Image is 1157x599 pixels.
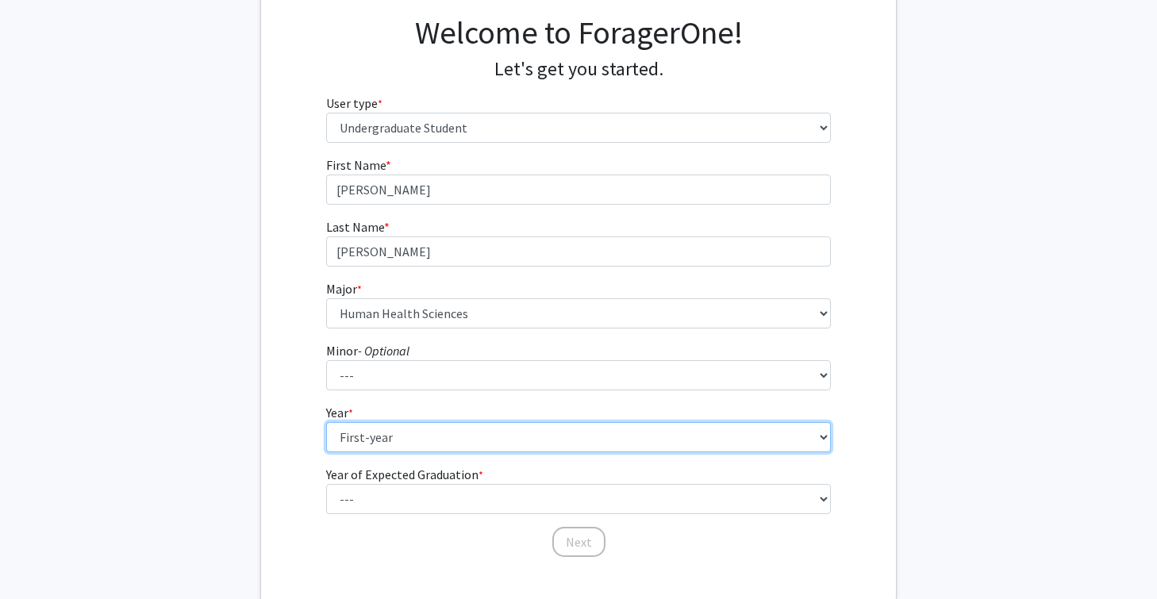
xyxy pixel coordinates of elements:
label: Minor [326,341,409,360]
label: Major [326,279,362,298]
label: Year [326,403,353,422]
label: Year of Expected Graduation [326,465,483,484]
label: User type [326,94,382,113]
span: First Name [326,157,386,173]
h4: Let's get you started. [326,58,832,81]
iframe: Chat [12,528,67,587]
span: Last Name [326,219,384,235]
h1: Welcome to ForagerOne! [326,13,832,52]
i: - Optional [358,343,409,359]
button: Next [552,527,605,557]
